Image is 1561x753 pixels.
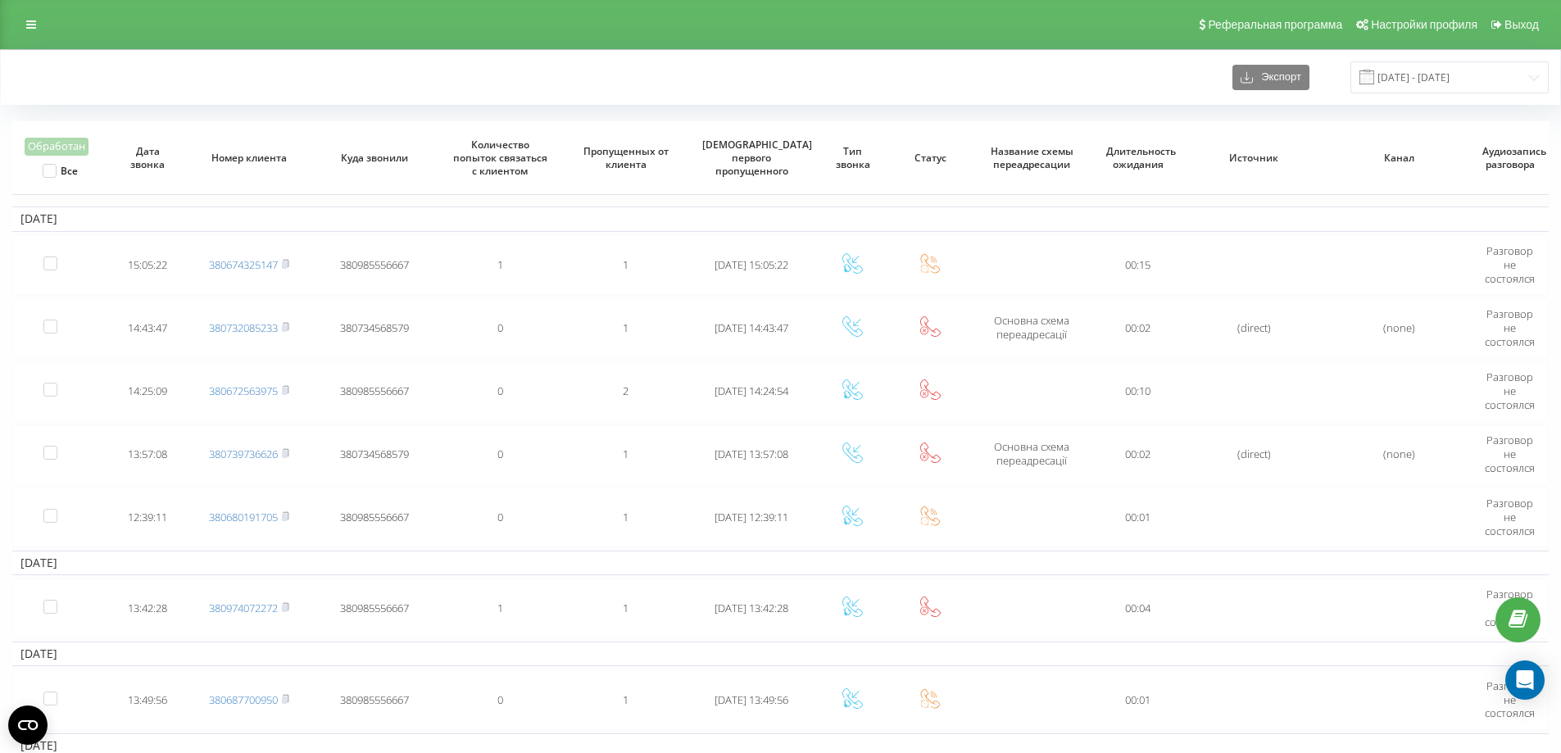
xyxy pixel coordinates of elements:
span: Источник [1196,152,1312,165]
a: 380680191705 [209,510,278,524]
span: 1 [623,447,628,461]
td: (direct) [1182,298,1327,358]
td: 00:02 [1095,298,1182,358]
span: [DATE] 12:39:11 [715,510,788,524]
td: [DATE] [12,206,1549,231]
a: 380739736626 [209,447,278,461]
span: Номер клиента [200,152,298,165]
span: Разговор не состоялся [1485,433,1535,475]
span: 380985556667 [340,383,409,398]
span: Реферальная программа [1208,18,1342,31]
span: 380985556667 [340,510,409,524]
span: 1 [497,601,503,615]
a: 380672563975 [209,383,278,398]
span: 1 [623,692,628,707]
td: (direct) [1182,424,1327,484]
td: 13:42:28 [109,578,186,638]
span: [DATE] 15:05:22 [715,257,788,272]
span: 0 [497,510,503,524]
a: 380674325147 [209,257,278,272]
span: 2 [623,383,628,398]
td: 12:39:11 [109,488,186,547]
td: 13:49:56 [109,669,186,729]
span: Пропущенных от клиента [577,145,675,170]
td: Основна схема переадресації [969,298,1094,358]
td: 13:57:08 [109,424,186,484]
a: 380732085233 [209,320,278,335]
span: [DATE] 13:42:28 [715,601,788,615]
span: 0 [497,692,503,707]
span: 0 [497,447,503,461]
td: 00:01 [1095,488,1182,547]
span: Канал [1341,152,1457,165]
span: 0 [497,320,503,335]
td: Основна схема переадресації [969,424,1094,484]
span: Тип звонка [825,145,880,170]
span: [DATE] 14:24:54 [715,383,788,398]
span: Настройки профиля [1371,18,1477,31]
td: 14:43:47 [109,298,186,358]
td: 00:01 [1095,669,1182,729]
td: 00:02 [1095,424,1182,484]
span: Экспорт [1253,71,1301,84]
span: Разговор не состоялся [1485,306,1535,349]
span: 1 [623,510,628,524]
td: [DATE] [12,642,1549,666]
span: Длительность ожидания [1106,145,1170,170]
td: 14:25:09 [109,361,186,421]
span: Количество попыток связаться с клиентом [452,138,550,177]
span: Дата звонка [120,145,175,170]
span: [DATE] 14:43:47 [715,320,788,335]
span: 1 [623,601,628,615]
span: Разговор не состоялся [1485,496,1535,538]
span: [DATE] 13:49:56 [715,692,788,707]
span: 1 [623,257,628,272]
span: Название схемы переадресации [982,145,1081,170]
button: Open CMP widget [8,705,48,745]
span: Разговор не состоялся [1485,243,1535,286]
span: Аудиозапись разговора [1482,145,1537,170]
span: Куда звонили [325,152,424,165]
td: (none) [1327,424,1472,484]
span: [DEMOGRAPHIC_DATA] первого пропущенного [702,138,801,177]
span: Разговор не состоялся [1485,370,1535,412]
div: Open Intercom Messenger [1505,660,1545,700]
span: 0 [497,383,503,398]
span: 1 [497,257,503,272]
span: Выход [1504,18,1539,31]
td: [DATE] [12,551,1549,575]
span: 380985556667 [340,601,409,615]
td: 00:04 [1095,578,1182,638]
span: [DATE] 13:57:08 [715,447,788,461]
span: 380985556667 [340,257,409,272]
span: Статус [903,152,958,165]
span: 380734568579 [340,447,409,461]
span: 1 [623,320,628,335]
a: 380687700950 [209,692,278,707]
td: (none) [1327,298,1472,358]
label: Все [43,164,78,178]
td: 00:10 [1095,361,1182,421]
button: Экспорт [1232,65,1309,90]
span: Разговор не состоялся [1485,587,1535,629]
a: 380974072272 [209,601,278,615]
span: 380985556667 [340,692,409,707]
td: 00:15 [1095,235,1182,295]
td: 15:05:22 [109,235,186,295]
span: 380734568579 [340,320,409,335]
